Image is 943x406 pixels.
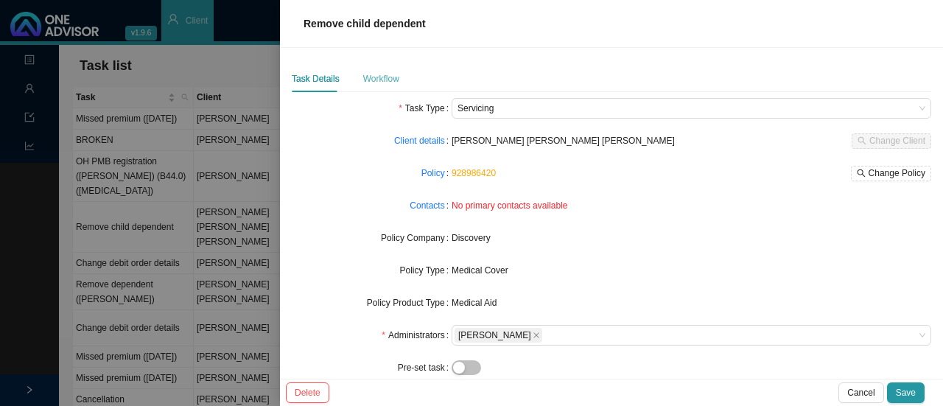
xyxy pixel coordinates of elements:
a: 928986420 [452,168,496,178]
label: Task Type [399,98,452,119]
a: Policy [421,166,445,181]
button: Delete [286,382,329,403]
button: Change Policy [851,166,931,181]
span: Medical Aid [452,298,497,308]
span: Sarah-Lee Clements [455,328,542,343]
span: Cancel [847,385,874,400]
span: Remove child dependent [304,18,426,29]
button: Cancel [838,382,883,403]
span: [PERSON_NAME] [458,329,531,342]
span: No primary contacts available [452,200,567,211]
span: Discovery [452,233,491,243]
span: [PERSON_NAME] [PERSON_NAME] [PERSON_NAME] [452,136,675,146]
label: Administrators [382,325,452,346]
div: Task Details [292,71,340,86]
span: Medical Cover [452,265,508,276]
label: Policy Company [381,228,452,248]
label: Pre-set task [398,357,452,378]
button: Change Client [852,133,931,149]
a: Contacts [410,198,444,213]
label: Policy Type [400,260,452,281]
span: Servicing [458,99,925,118]
div: Workflow [363,71,399,86]
span: Change Policy [869,166,925,181]
button: Save [887,382,925,403]
span: Save [896,385,916,400]
span: close [533,332,540,339]
span: search [857,169,866,178]
span: Delete [295,385,320,400]
label: Policy Product Type [367,293,452,313]
a: Client details [394,133,445,148]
